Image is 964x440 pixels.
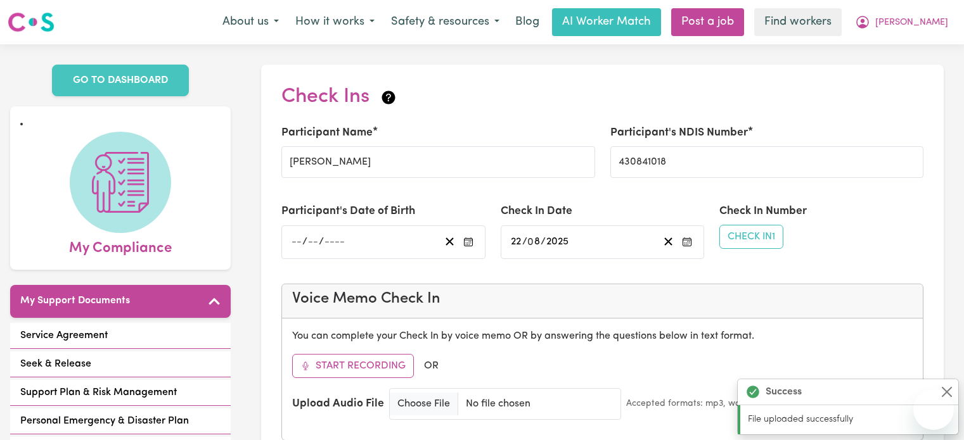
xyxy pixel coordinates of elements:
a: GO TO DASHBOARD [52,65,189,96]
a: Find workers [754,8,842,36]
label: Participant's NDIS Number [610,124,748,141]
h4: Voice Memo Check In [292,289,913,308]
span: [PERSON_NAME] [875,16,948,30]
button: My Support Documents [10,285,231,318]
button: Check In1 [719,225,783,249]
input: -- [307,233,319,250]
input: ---- [546,233,570,250]
strong: Success [766,384,802,399]
a: My Compliance [20,132,221,260]
input: -- [528,233,541,250]
label: Check In Number [719,203,807,220]
label: Check In Date [501,203,572,220]
span: My Compliance [69,233,172,260]
button: How it works [287,9,383,35]
a: AI Worker Match [552,8,661,36]
button: Start Recording [292,354,414,378]
span: Seek & Release [20,356,91,372]
button: My Account [847,9,956,35]
a: Blog [508,8,547,36]
button: Safety & resources [383,9,508,35]
a: Personal Emergency & Disaster Plan [10,408,231,434]
iframe: Button to launch messaging window [913,389,954,430]
label: Participant Name [281,124,373,141]
span: OR [424,358,439,374]
label: Upload Audio File [292,396,384,412]
img: Careseekers logo [8,11,55,34]
h5: My Support Documents [20,295,130,307]
span: Personal Emergency & Disaster Plan [20,413,189,429]
p: You can complete your Check In by voice memo OR by answering the questions below in text format. [292,329,913,344]
span: / [319,236,324,248]
span: / [541,236,546,248]
a: Seek & Release [10,351,231,377]
span: Support Plan & Risk Management [20,385,177,400]
button: About us [214,9,287,35]
input: -- [291,233,302,250]
p: File uploaded successfully [748,413,951,427]
span: / [522,236,527,248]
label: Participant's Date of Birth [281,203,415,220]
span: 0 [527,237,534,247]
h2: Check Ins [281,85,397,109]
input: -- [510,233,522,250]
span: / [302,236,307,248]
span: Service Agreement [20,328,108,343]
a: Careseekers logo [8,8,55,37]
a: Service Agreement [10,323,231,349]
small: Accepted formats: mp3, wav, m4a [626,397,768,410]
a: Post a job [671,8,744,36]
input: ---- [324,233,345,250]
a: Support Plan & Risk Management [10,380,231,406]
button: Close [939,384,954,399]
